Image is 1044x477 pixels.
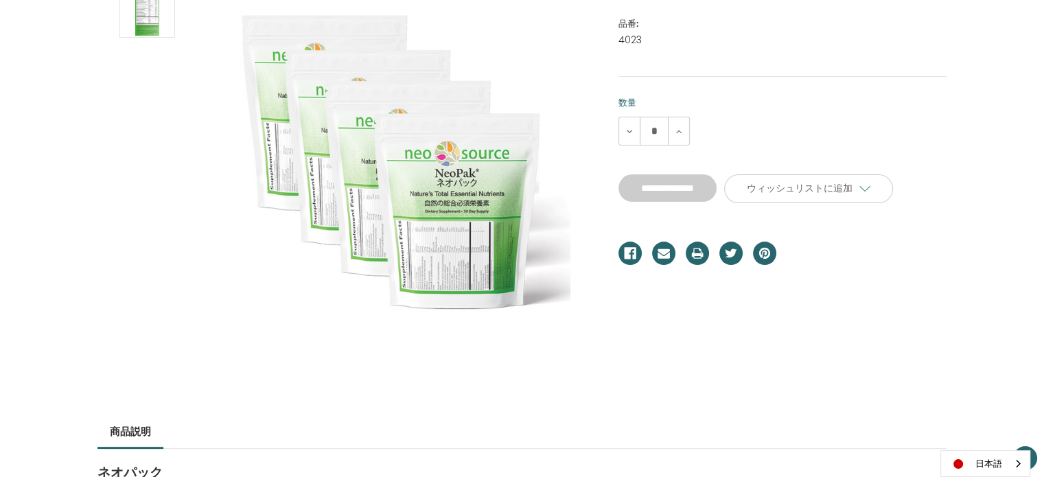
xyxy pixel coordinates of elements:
a: ウィッシュリストに追加 [724,174,893,203]
a: プリント [686,242,709,265]
label: 数量 [618,96,947,110]
dt: 品番: [618,17,943,31]
dd: 4023 [618,33,947,47]
a: 日本語 [941,451,1030,476]
aside: Language selected: 日本語 [940,450,1030,477]
a: 商品説明 [97,417,163,447]
div: Language [940,450,1030,477]
span: ウィッシュリストに追加 [747,182,852,194]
